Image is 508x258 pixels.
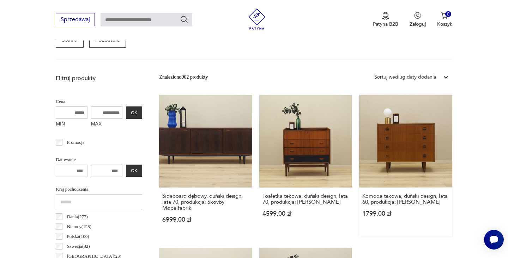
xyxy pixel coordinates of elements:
p: Datowanie [56,156,142,164]
div: 0 [445,11,451,17]
button: Patyna B2B [373,12,398,27]
iframe: Smartsupp widget button [484,230,504,250]
label: MIN [56,119,87,130]
img: Ikona koszyka [441,12,448,19]
p: 4599,00 zł [262,211,349,217]
p: Koszyk [437,21,452,27]
img: Patyna - sklep z meblami i dekoracjami vintage [246,8,267,30]
p: Dania ( 277 ) [67,213,88,221]
p: Patyna B2B [373,21,398,27]
button: Szukaj [180,15,188,24]
button: Sprzedawaj [56,13,95,26]
p: Zaloguj [410,21,426,27]
h3: Toaletka tekowa, duński design, lata 70, produkcja: [PERSON_NAME] [262,193,349,205]
p: Promocja [67,139,85,146]
p: Filtruj produkty [56,74,142,82]
button: 0Koszyk [437,12,452,27]
div: Sortuj według daty dodania [374,73,436,81]
p: Szwecja ( 32 ) [67,242,90,250]
a: Sideboard dębowy, duński design, lata 70, produkcja: Skovby MøbelfabrikSideboard dębowy, duński d... [159,95,252,236]
img: Ikonka użytkownika [414,12,421,19]
a: Sprzedawaj [56,18,95,23]
p: Polska ( 100 ) [67,233,89,240]
a: Komoda tekowa, duński design, lata 60, produkcja: DaniaKomoda tekowa, duński design, lata 60, pro... [359,95,452,236]
button: OK [126,165,142,177]
a: Ikona medaluPatyna B2B [373,12,398,27]
p: Niemcy ( 123 ) [67,223,91,231]
p: 1799,00 zł [362,211,449,217]
h3: Sideboard dębowy, duński design, lata 70, produkcja: Skovby Møbelfabrik [162,193,249,211]
a: Toaletka tekowa, duński design, lata 70, produkcja: DaniaToaletka tekowa, duński design, lata 70,... [259,95,352,236]
h3: Komoda tekowa, duński design, lata 60, produkcja: [PERSON_NAME] [362,193,449,205]
p: Cena [56,98,142,105]
div: Znaleziono 902 produkty [159,73,208,81]
p: 6999,00 zł [162,217,249,223]
img: Ikona medalu [382,12,389,20]
button: Zaloguj [410,12,426,27]
p: Kraj pochodzenia [56,185,142,193]
label: MAX [91,119,123,130]
button: OK [126,106,142,119]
